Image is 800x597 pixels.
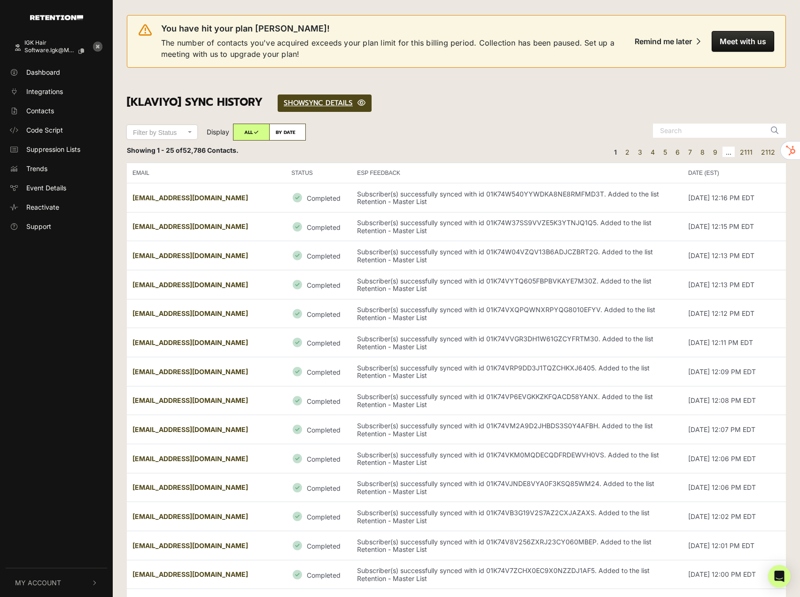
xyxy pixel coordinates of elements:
[357,567,677,583] p: Subscriber(s) successfully synced with id 01K74V7ZCHX0EC9X0NZZDJ1AF5. Added to the list Retention...
[26,106,54,116] span: Contacts
[357,451,677,467] p: Subscriber(s) successfully synced with id 01K74VKM0MQDECQDFRDEWVH0VS. Added to the list Retention...
[357,480,677,496] p: Subscriber(s) successfully synced with id 01K74VJNDE8VYA0F3KSQ85WM24. Added to the list Retention...
[307,397,341,405] small: Completed
[683,357,786,386] td: [DATE] 12:09 PM EDT
[132,309,248,317] strong: [EMAIL_ADDRESS][DOMAIN_NAME]
[710,147,721,157] a: Page 9
[26,86,63,96] span: Integrations
[307,281,341,289] small: Completed
[712,31,774,52] button: Meet with us
[132,512,248,520] strong: [EMAIL_ADDRESS][DOMAIN_NAME]
[683,444,786,473] td: [DATE] 12:06 PM EDT
[132,281,248,289] strong: [EMAIL_ADDRESS][DOMAIN_NAME]
[26,221,51,231] span: Support
[660,147,670,157] a: Page 5
[737,147,756,157] a: Page 2111
[622,147,633,157] a: Page 2
[357,393,677,409] p: Subscriber(s) successfully synced with id 01K74VP6EVGKKZKFQACD58YANX. Added to the list Retention...
[307,368,341,376] small: Completed
[307,194,341,202] small: Completed
[127,94,263,110] span: [Klaviyo] SYNC HISTORY
[307,513,341,521] small: Completed
[6,161,107,176] a: Trends
[207,128,229,136] span: Display
[758,147,778,157] a: Page 2112
[683,473,786,502] td: [DATE] 12:06 PM EDT
[609,145,786,159] div: Pagination
[357,277,677,293] p: Subscriber(s) successfully synced with id 01K74VYTQ605FBPBVKAYE7M30Z. Added to the list Retention...
[127,163,286,183] th: EMAIL
[26,67,60,77] span: Dashboard
[132,425,248,433] strong: [EMAIL_ADDRESS][DOMAIN_NAME]
[26,202,59,212] span: Reactivate
[357,190,677,206] p: Subscriber(s) successfully synced with id 01K74W540YYWDKA8NE8RMFMD3T. Added to the list Retention...
[24,39,92,46] div: IGK Hair
[357,364,677,380] p: Subscriber(s) successfully synced with id 01K74VRP9DD3J1TQZCHKXJ6405. Added to the list Retention...
[357,248,677,264] p: Subscriber(s) successfully synced with id 01K74W04VZQV13B6ADJCZBRT2G. Added to the list Retention...
[6,180,107,196] a: Event Details
[6,141,107,157] a: Suppression Lists
[6,219,107,234] a: Support
[132,251,248,259] strong: [EMAIL_ADDRESS][DOMAIN_NAME]
[269,124,306,141] label: BY DATE
[307,252,341,260] small: Completed
[357,509,677,525] p: Subscriber(s) successfully synced with id 01K74VB3G19V2S7AZ2CXJAZAXS. Added to the list Retention...
[30,15,83,20] img: Retention.com
[685,147,695,157] a: Page 7
[26,164,47,173] span: Trends
[683,299,786,328] td: [DATE] 12:12 PM EDT
[24,47,75,54] span: software.igk@mode...
[635,147,645,157] a: Page 3
[161,37,621,60] span: The number of contacts you've acquired exceeds your plan limit for this billing period. Collectio...
[307,310,341,318] small: Completed
[307,223,341,231] small: Completed
[6,568,107,597] button: My Account
[683,531,786,560] td: [DATE] 12:01 PM EDT
[6,103,107,118] a: Contacts
[647,147,658,157] a: Page 4
[132,455,248,463] strong: [EMAIL_ADDRESS][DOMAIN_NAME]
[132,483,248,491] strong: [EMAIL_ADDRESS][DOMAIN_NAME]
[132,396,248,404] strong: [EMAIL_ADDRESS][DOMAIN_NAME]
[26,144,80,154] span: Suppression Lists
[161,23,330,34] span: You have hit your plan [PERSON_NAME]!
[653,124,766,138] input: Search
[357,335,677,351] p: Subscriber(s) successfully synced with id 01K74VVGR3DH1W61GZCYFRTM30. Added to the list Retention...
[132,222,248,230] strong: [EMAIL_ADDRESS][DOMAIN_NAME]
[6,199,107,215] a: Reactivate
[307,339,341,347] small: Completed
[307,571,341,579] small: Completed
[26,183,66,193] span: Event Details
[286,163,351,183] th: STATUS
[357,219,677,235] p: Subscriber(s) successfully synced with id 01K74W37SS9VVZE5K3YTNJQ1Q5. Added to the list Retention...
[127,146,239,154] strong: Showing 1 - 25 of
[233,124,270,141] label: ALL
[683,270,786,299] td: [DATE] 12:13 PM EDT
[351,163,683,183] th: ESP FEEDBACK
[6,84,107,99] a: Integrations
[683,163,786,183] th: DATE (EST)
[307,484,341,492] small: Completed
[683,183,786,212] td: [DATE] 12:16 PM EDT
[6,122,107,138] a: Code Script
[132,368,248,376] strong: [EMAIL_ADDRESS][DOMAIN_NAME]
[133,129,177,136] span: Filter by Status
[768,565,791,588] div: Open Intercom Messenger
[132,194,248,202] strong: [EMAIL_ADDRESS][DOMAIN_NAME]
[683,212,786,241] td: [DATE] 12:15 PM EDT
[307,455,341,463] small: Completed
[357,538,677,554] p: Subscriber(s) successfully synced with id 01K74V8V256ZXRJ23CY060MBEP. Added to the list Retention...
[683,328,786,357] td: [DATE] 12:11 PM EDT
[683,502,786,531] td: [DATE] 12:02 PM EDT
[627,31,708,52] button: Remind me later
[26,125,63,135] span: Code Script
[15,578,61,588] span: My Account
[6,64,107,80] a: Dashboard
[683,386,786,415] td: [DATE] 12:08 PM EDT
[357,306,677,322] p: Subscriber(s) successfully synced with id 01K74VXQPQWNXRPYQG8010EFYV. Added to the list Retention...
[132,338,248,346] strong: [EMAIL_ADDRESS][DOMAIN_NAME]
[672,147,683,157] a: Page 6
[307,426,341,434] small: Completed
[357,422,677,438] p: Subscriber(s) successfully synced with id 01K74VM2A9D2JHBDS3S0Y4AFBH. Added to the list Retention...
[284,98,305,108] span: SHOW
